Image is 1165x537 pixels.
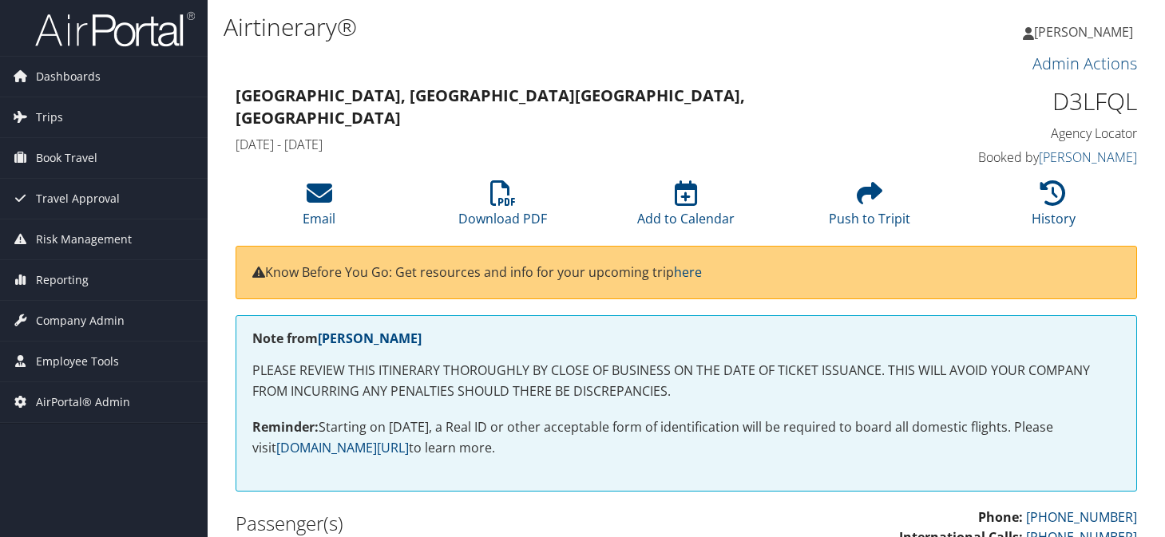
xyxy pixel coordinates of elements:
[36,382,130,422] span: AirPortal® Admin
[236,136,905,153] h4: [DATE] - [DATE]
[252,330,422,347] strong: Note from
[36,219,132,259] span: Risk Management
[458,189,547,227] a: Download PDF
[36,301,125,341] span: Company Admin
[1039,148,1137,166] a: [PERSON_NAME]
[929,124,1137,142] h4: Agency Locator
[1023,8,1149,56] a: [PERSON_NAME]
[929,85,1137,118] h1: D3LFQL
[236,510,675,537] h2: Passenger(s)
[252,417,1120,458] p: Starting on [DATE], a Real ID or other acceptable form of identification will be required to boar...
[276,439,409,456] a: [DOMAIN_NAME][URL]
[978,508,1023,526] strong: Phone:
[36,97,63,137] span: Trips
[318,330,422,347] a: [PERSON_NAME]
[674,263,702,281] a: here
[1032,53,1137,74] a: Admin Actions
[36,138,97,178] span: Book Travel
[252,361,1120,401] p: PLEASE REVIEW THIS ITINERARY THOROUGHLY BY CLOSE OF BUSINESS ON THE DATE OF TICKET ISSUANCE. THIS...
[36,179,120,219] span: Travel Approval
[36,342,119,381] span: Employee Tools
[36,57,101,97] span: Dashboards
[1026,508,1137,526] a: [PHONE_NUMBER]
[35,10,195,48] img: airportal-logo.png
[224,10,841,44] h1: Airtinerary®
[829,189,910,227] a: Push to Tripit
[252,263,1120,283] p: Know Before You Go: Get resources and info for your upcoming trip
[252,418,319,436] strong: Reminder:
[637,189,735,227] a: Add to Calendar
[929,148,1137,166] h4: Booked by
[36,260,89,300] span: Reporting
[303,189,335,227] a: Email
[1032,189,1076,227] a: History
[1034,23,1133,41] span: [PERSON_NAME]
[236,85,745,128] strong: [GEOGRAPHIC_DATA], [GEOGRAPHIC_DATA] [GEOGRAPHIC_DATA], [GEOGRAPHIC_DATA]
